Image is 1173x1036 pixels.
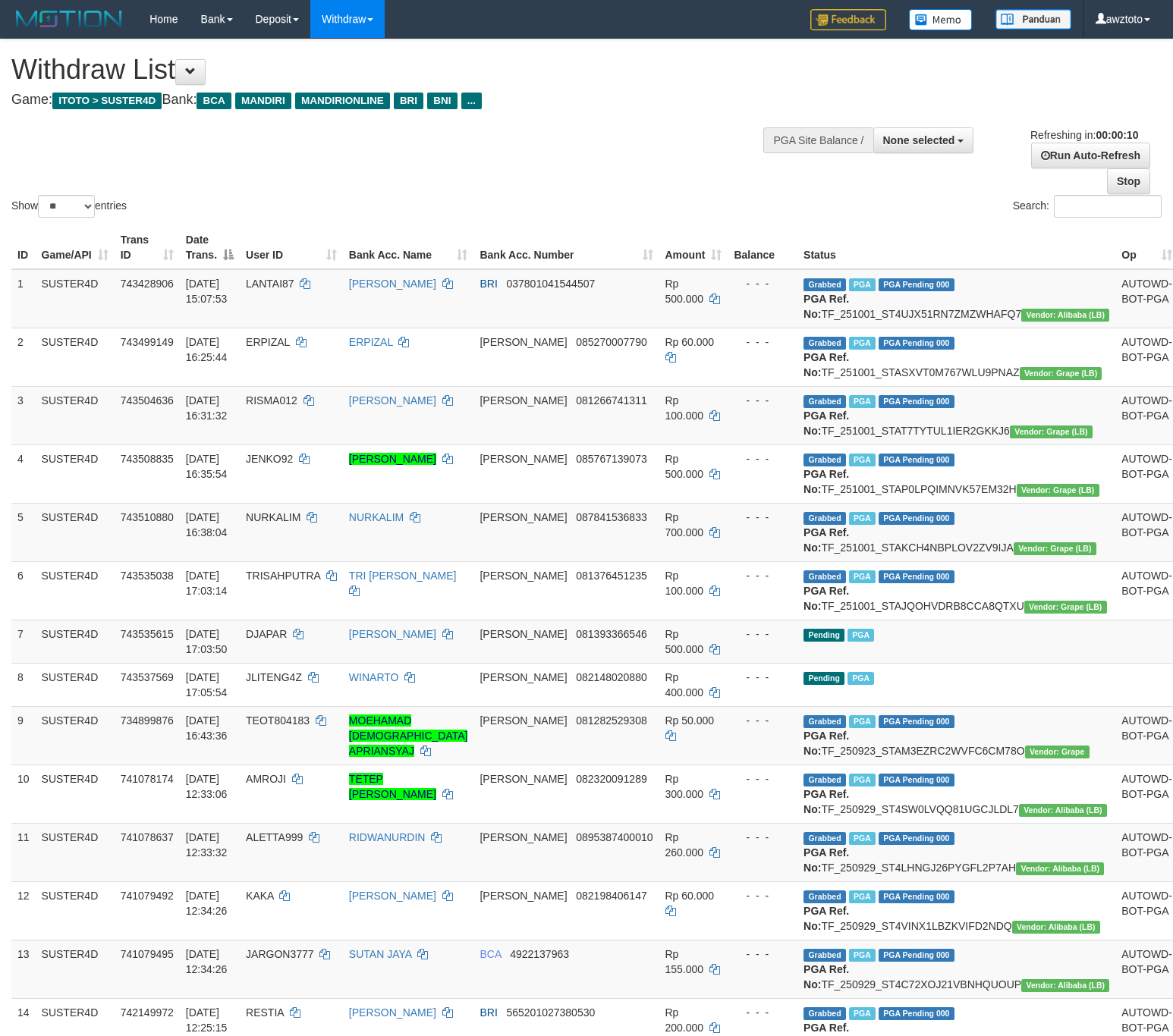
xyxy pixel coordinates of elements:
[480,394,567,407] span: [PERSON_NAME]
[186,570,228,597] span: [DATE] 17:03:14
[810,9,886,30] img: Feedback.jpg
[797,764,1115,823] td: TF_250929_ST4SW0LVQQ81UGCJLDL7
[803,672,844,685] span: Pending
[797,561,1115,620] td: TF_251001_STAJQOHVDRB8CCA8QTXU
[665,831,704,859] span: Rp 260.000
[121,714,174,727] span: 734899876
[797,503,1115,561] td: TF_251001_STAKCH4NBPLOV2ZV9IJA
[797,328,1115,386] td: TF_251001_STASXVT0M767WLU9PNAZ
[36,940,115,998] td: SUSTER4D
[848,629,874,642] span: Marked by awztoto
[246,511,300,523] span: NURKALIM
[186,628,228,655] span: [DATE] 17:03:50
[803,832,846,845] span: Grabbed
[734,276,791,291] div: - - -
[349,453,436,465] a: [PERSON_NAME]
[576,773,646,785] span: Copy 082320091289 to clipboard
[734,626,791,642] div: - - -
[883,134,955,146] span: None selected
[849,454,876,466] span: Marked by awztoto
[36,269,115,328] td: SUSTER4D
[480,773,567,785] span: [PERSON_NAME]
[36,663,115,706] td: SUSTER4D
[36,386,115,444] td: SUSTER4D
[349,278,436,290] a: [PERSON_NAME]
[480,671,567,683] span: [PERSON_NAME]
[36,328,115,386] td: SUSTER4D
[186,890,228,917] span: [DATE] 12:34:26
[576,336,646,348] span: Copy 085270007790 to clipboard
[246,773,286,785] span: AMROJI
[510,948,569,960] span: Copy 4922137963 to clipboard
[797,269,1115,328] td: TF_251001_ST4UJX51RN7ZMZWHAFQ7
[36,764,115,823] td: SUSTER4D
[115,226,180,269] th: Trans ID: activate to sort column ascending
[734,713,791,728] div: - - -
[849,949,876,962] span: Marked by awztoto
[11,663,36,706] td: 8
[728,226,797,269] th: Balance
[349,511,404,523] a: NURKALIM
[665,671,704,699] span: Rp 400.000
[665,278,704,305] span: Rp 500.000
[576,511,646,523] span: Copy 087841536833 to clipboard
[803,410,849,437] b: PGA Ref. No:
[121,570,174,582] span: 743535038
[186,714,228,742] span: [DATE] 16:43:36
[186,1006,228,1034] span: [DATE] 12:25:15
[803,890,846,903] span: Grabbed
[11,881,36,940] td: 12
[803,629,844,642] span: Pending
[1024,601,1107,614] span: Vendor URL: https://dashboard.q2checkout.com/secure
[879,1007,954,1020] span: PGA Pending
[11,620,36,663] td: 7
[665,628,704,655] span: Rp 500.000
[180,226,240,269] th: Date Trans.: activate to sort column descending
[879,774,954,786] span: PGA Pending
[665,570,704,597] span: Rp 100.000
[879,890,954,903] span: PGA Pending
[873,127,974,153] button: None selected
[246,570,320,582] span: TRISAHPUTRA
[1020,367,1102,380] span: Vendor URL: https://dashboard.q2checkout.com/secure
[246,831,303,843] span: ALETTA999
[665,336,715,348] span: Rp 60.000
[665,948,704,975] span: Rp 155.000
[803,846,849,874] b: PGA Ref. No:
[11,386,36,444] td: 3
[11,55,767,85] h1: Withdraw List
[36,823,115,881] td: SUSTER4D
[349,890,436,902] a: [PERSON_NAME]
[349,336,393,348] a: ERPIZAL
[121,336,174,348] span: 743499149
[186,948,228,975] span: [DATE] 12:34:26
[480,714,567,727] span: [PERSON_NAME]
[36,620,115,663] td: SUSTER4D
[797,444,1115,503] td: TF_251001_STAP0LPQIMNVK57EM32H
[349,394,436,407] a: [PERSON_NAME]
[473,226,659,269] th: Bank Acc. Number: activate to sort column ascending
[879,570,954,583] span: PGA Pending
[1012,921,1100,934] span: Vendor URL: https://dashboard.q2checkout.com/secure
[849,395,876,408] span: Marked by awztoto
[1013,195,1162,218] label: Search:
[11,561,36,620] td: 6
[576,570,646,582] span: Copy 081376451235 to clipboard
[235,93,291,109] span: MANDIRI
[879,832,954,845] span: PGA Pending
[803,715,846,728] span: Grabbed
[849,774,876,786] span: Marked by awztoto
[197,93,231,109] span: BCA
[734,568,791,583] div: - - -
[576,671,646,683] span: Copy 082148020880 to clipboard
[11,823,36,881] td: 11
[480,1006,497,1019] span: BRI
[349,773,436,800] a: TETEP [PERSON_NAME]
[995,9,1071,30] img: panduan.png
[576,628,646,640] span: Copy 081393366546 to clipboard
[1021,979,1109,992] span: Vendor URL: https://dashboard.q2checkout.com/secure
[879,512,954,525] span: PGA Pending
[849,570,876,583] span: Marked by awztoto
[803,454,846,466] span: Grabbed
[665,773,704,800] span: Rp 300.000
